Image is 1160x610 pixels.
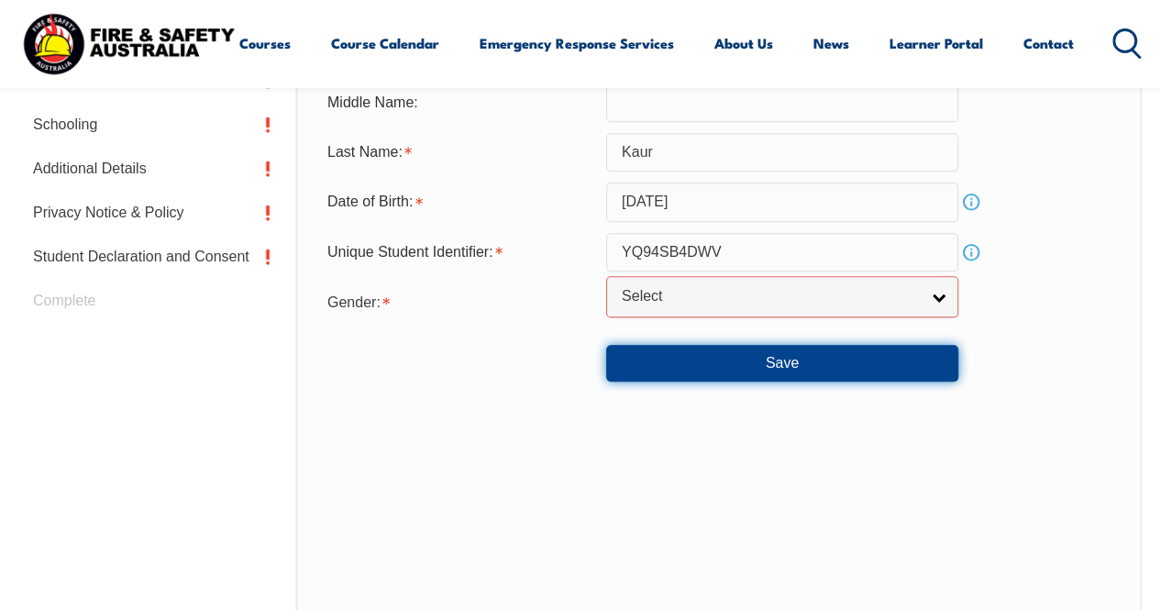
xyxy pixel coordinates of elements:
a: News [813,21,849,65]
a: Privacy Notice & Policy [18,191,286,235]
a: Info [958,239,984,265]
a: Schooling [18,103,286,147]
input: Select Date... [606,183,958,221]
button: Save [606,345,958,382]
a: Course Calendar [331,21,439,65]
div: Last Name is required. [313,135,606,170]
a: Emergency Response Services [480,21,674,65]
a: Contact [1023,21,1074,65]
input: 10 Characters no 1, 0, O or I [606,233,958,272]
a: Learner Portal [889,21,983,65]
a: Student Declaration and Consent [18,235,286,279]
a: About Us [714,21,773,65]
a: Courses [239,21,291,65]
div: Unique Student Identifier is required. [313,235,606,270]
span: Gender: [327,294,381,310]
a: Additional Details [18,147,286,191]
div: Gender is required. [313,283,606,319]
span: Select [622,287,919,306]
div: Date of Birth is required. [313,184,606,219]
div: Middle Name: [313,84,606,119]
a: Info [958,189,984,215]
